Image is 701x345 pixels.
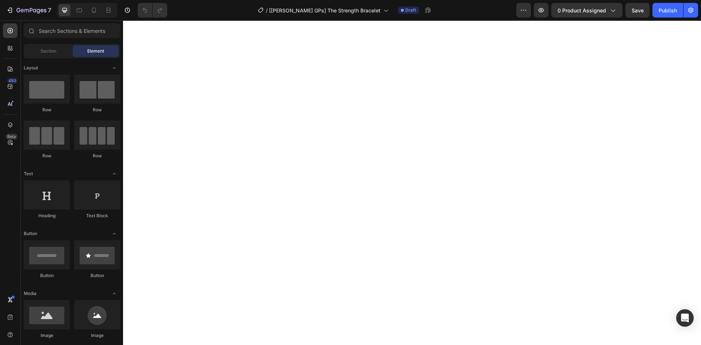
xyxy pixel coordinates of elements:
[74,212,120,219] div: Text Block
[24,23,120,38] input: Search Sections & Elements
[551,3,623,18] button: 0 product assigned
[558,7,606,14] span: 0 product assigned
[24,230,37,237] span: Button
[108,62,120,74] span: Toggle open
[625,3,650,18] button: Save
[24,170,33,177] span: Text
[48,6,51,15] p: 7
[3,3,54,18] button: 7
[7,78,18,84] div: 450
[123,20,701,345] iframe: Design area
[138,3,167,18] div: Undo/Redo
[676,309,694,327] div: Open Intercom Messenger
[108,288,120,299] span: Toggle open
[652,3,683,18] button: Publish
[74,272,120,279] div: Button
[632,7,644,14] span: Save
[24,153,70,159] div: Row
[659,7,677,14] div: Publish
[5,134,18,139] div: Beta
[24,65,38,71] span: Layout
[108,168,120,180] span: Toggle open
[74,153,120,159] div: Row
[24,212,70,219] div: Heading
[41,48,56,54] span: Section
[269,7,380,14] span: [[PERSON_NAME] GPs] The Strength Bracelet
[24,332,70,339] div: Image
[24,272,70,279] div: Button
[108,228,120,239] span: Toggle open
[266,7,268,14] span: /
[74,107,120,113] div: Row
[87,48,104,54] span: Element
[405,7,416,14] span: Draft
[74,332,120,339] div: Image
[24,290,37,297] span: Media
[24,107,70,113] div: Row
